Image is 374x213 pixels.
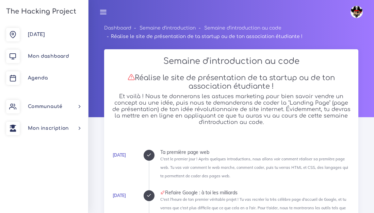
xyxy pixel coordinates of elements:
[28,75,48,81] span: Agenda
[113,153,126,158] a: [DATE]
[28,126,69,131] span: Mon inscription
[4,8,76,15] h3: The Hacking Project
[111,56,351,66] h2: Semaine d'introduction au code
[111,73,351,91] h3: Réalise le site de présentation de ta startup ou de ton association étudiante !
[160,150,351,155] div: Ta première page web
[104,25,131,31] a: Dashboard
[113,193,126,198] a: [DATE]
[111,93,351,126] h5: Et voilà ! Nous te donnerons les astuces marketing pour bien savoir vendre un concept ou une idée...
[160,190,351,195] div: Refaire Google : à toi les milliards
[28,104,62,109] span: Communauté
[140,25,196,31] a: Semaine d'introduction
[28,32,45,37] span: [DATE]
[347,2,368,22] a: avatar
[204,25,281,31] a: Semaine d'introduction au code
[104,32,303,41] li: Réalise le site de présentation de ta startup ou de ton association étudiante !
[28,54,69,59] span: Mon dashboard
[351,6,363,18] img: avatar
[160,157,348,178] small: C'est le premier jour ! Après quelques introductions, nous allons voir comment réaliser sa premiè...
